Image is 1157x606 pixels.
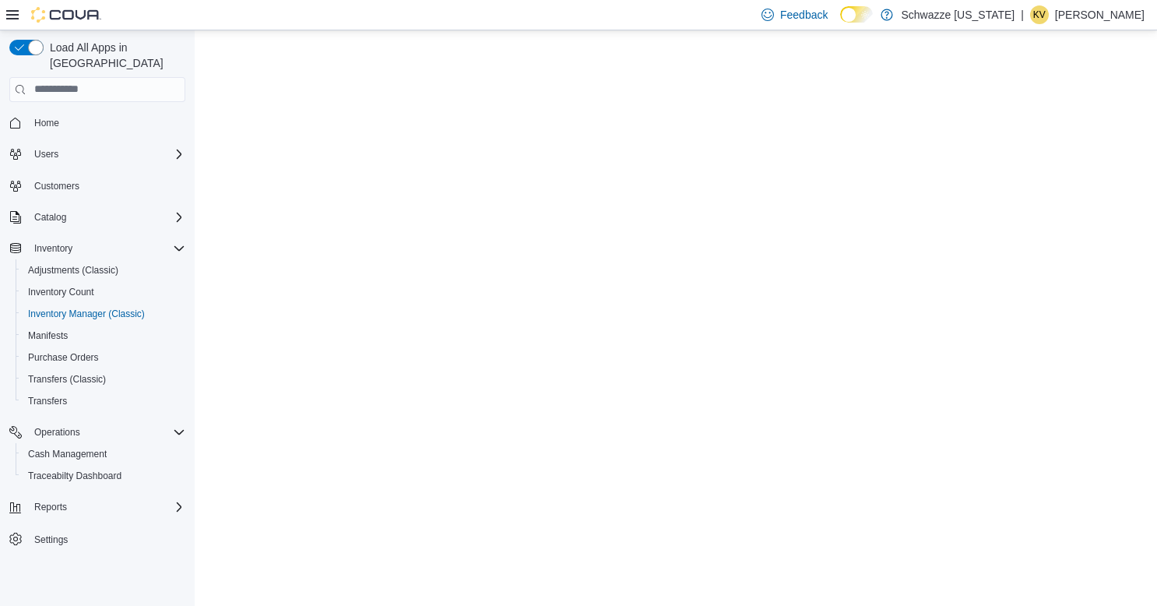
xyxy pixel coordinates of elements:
span: Customers [34,180,79,192]
span: Adjustments (Classic) [22,261,185,280]
button: Manifests [16,325,192,347]
span: Home [28,113,185,132]
button: Inventory Count [16,281,192,303]
a: Home [28,114,65,132]
span: Cash Management [22,445,185,463]
span: Catalog [28,208,185,227]
button: Transfers [16,390,192,412]
p: [PERSON_NAME] [1055,5,1145,24]
span: Traceabilty Dashboard [22,467,185,485]
button: Operations [28,423,86,442]
span: Cash Management [28,448,107,460]
span: Inventory Count [28,286,94,298]
span: Customers [28,176,185,196]
a: Transfers [22,392,73,410]
a: Manifests [22,326,74,345]
span: Traceabilty Dashboard [28,470,121,482]
span: Purchase Orders [22,348,185,367]
span: Reports [28,498,185,516]
button: Inventory [3,238,192,259]
a: Customers [28,177,86,196]
span: Home [34,117,59,129]
p: | [1021,5,1024,24]
span: Purchase Orders [28,351,99,364]
span: Settings [34,534,68,546]
button: Users [3,143,192,165]
button: Reports [3,496,192,518]
a: Adjustments (Classic) [22,261,125,280]
span: Transfers [22,392,185,410]
span: KV [1033,5,1046,24]
p: Schwazze [US_STATE] [901,5,1015,24]
a: Purchase Orders [22,348,105,367]
a: Inventory Manager (Classic) [22,305,151,323]
span: Reports [34,501,67,513]
button: Home [3,111,192,134]
span: Transfers (Classic) [28,373,106,386]
button: Customers [3,174,192,197]
a: Transfers (Classic) [22,370,112,389]
button: Cash Management [16,443,192,465]
span: Transfers (Classic) [22,370,185,389]
nav: Complex example [9,105,185,591]
button: Reports [28,498,73,516]
button: Purchase Orders [16,347,192,368]
span: Inventory [34,242,72,255]
button: Settings [3,527,192,550]
button: Inventory Manager (Classic) [16,303,192,325]
a: Settings [28,530,74,549]
input: Dark Mode [840,6,873,23]
img: Cova [31,7,101,23]
button: Catalog [28,208,72,227]
button: Operations [3,421,192,443]
span: Inventory Count [22,283,185,301]
button: Traceabilty Dashboard [16,465,192,487]
span: Load All Apps in [GEOGRAPHIC_DATA] [44,40,185,71]
button: Users [28,145,65,164]
span: Inventory [28,239,185,258]
button: Transfers (Classic) [16,368,192,390]
a: Traceabilty Dashboard [22,467,128,485]
button: Adjustments (Classic) [16,259,192,281]
button: Catalog [3,206,192,228]
a: Cash Management [22,445,113,463]
button: Inventory [28,239,79,258]
a: Inventory Count [22,283,100,301]
span: Feedback [780,7,828,23]
span: Users [28,145,185,164]
span: Inventory Manager (Classic) [28,308,145,320]
span: Users [34,148,58,160]
span: Transfers [28,395,67,407]
span: Catalog [34,211,66,224]
span: Adjustments (Classic) [28,264,118,277]
span: Operations [34,426,80,439]
span: Settings [28,529,185,548]
span: Manifests [28,329,68,342]
span: Inventory Manager (Classic) [22,305,185,323]
div: Kristine Valdez [1030,5,1049,24]
span: Manifests [22,326,185,345]
span: Operations [28,423,185,442]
